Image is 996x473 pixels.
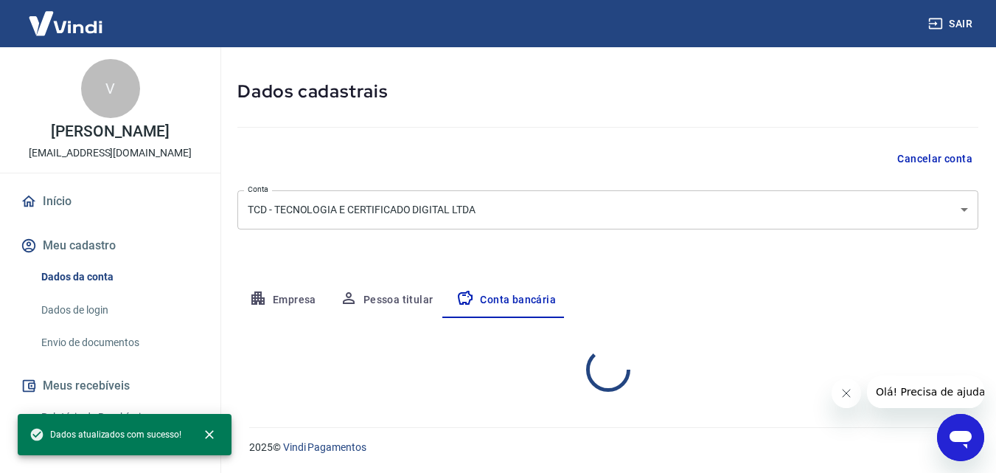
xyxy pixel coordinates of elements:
[445,283,568,318] button: Conta bancária
[937,414,984,461] iframe: Botão para abrir a janela de mensagens
[237,283,328,318] button: Empresa
[29,427,181,442] span: Dados atualizados com sucesso!
[29,145,192,161] p: [EMAIL_ADDRESS][DOMAIN_NAME]
[832,379,861,408] iframe: Fechar mensagem
[35,402,203,432] a: Relatório de Recebíveis
[237,80,978,103] h5: Dados cadastrais
[193,418,226,451] button: close
[35,262,203,292] a: Dados da conta
[249,440,961,455] p: 2025 ©
[81,59,140,118] div: V
[35,328,203,358] a: Envio de documentos
[35,295,203,325] a: Dados de login
[18,229,203,262] button: Meu cadastro
[248,184,268,195] label: Conta
[891,145,978,173] button: Cancelar conta
[867,376,984,408] iframe: Mensagem da empresa
[18,370,203,402] button: Meus recebíveis
[9,10,124,22] span: Olá! Precisa de ajuda?
[51,124,169,139] p: [PERSON_NAME]
[925,10,978,38] button: Sair
[18,1,114,46] img: Vindi
[328,283,445,318] button: Pessoa titular
[283,441,366,453] a: Vindi Pagamentos
[237,190,978,229] div: TCD - TECNOLOGIA E CERTIFICADO DIGITAL LTDA
[18,185,203,218] a: Início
